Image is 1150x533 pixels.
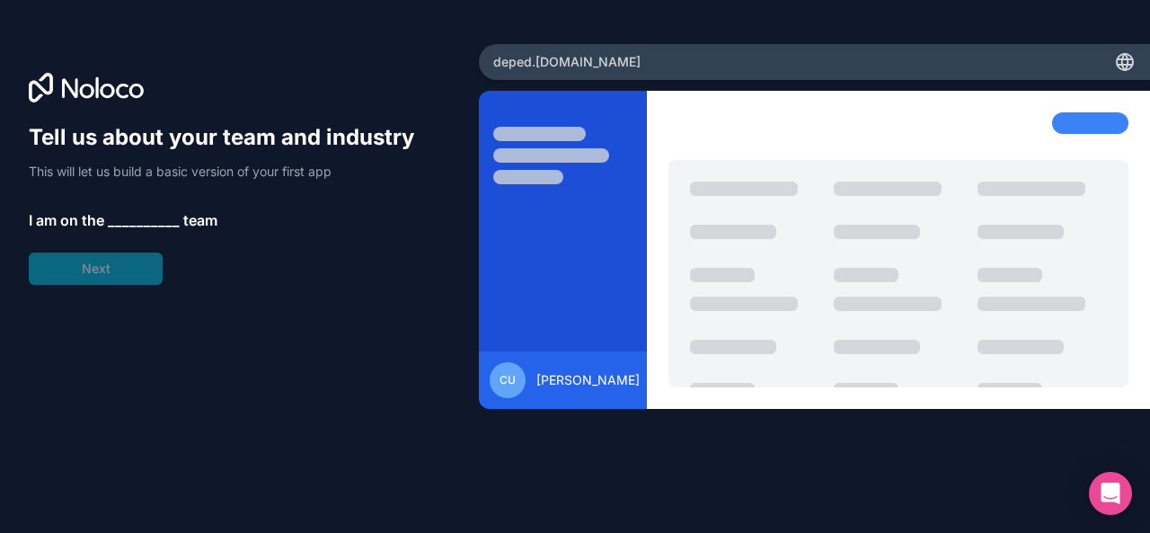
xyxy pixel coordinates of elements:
span: __________ [108,209,180,231]
span: [PERSON_NAME] [536,371,640,389]
h1: Tell us about your team and industry [29,123,431,152]
span: team [183,209,217,231]
span: CU [500,373,516,387]
div: Open Intercom Messenger [1089,472,1132,515]
span: I am on the [29,209,104,231]
p: This will let us build a basic version of your first app [29,163,431,181]
span: deped .[DOMAIN_NAME] [493,53,641,71]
